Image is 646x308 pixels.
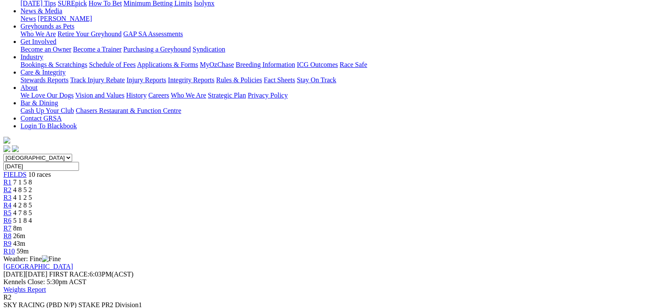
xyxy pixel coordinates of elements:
[13,186,32,193] span: 4 8 5 2
[3,194,12,201] a: R3
[208,92,246,99] a: Strategic Plan
[89,61,135,68] a: Schedule of Fees
[20,30,643,38] div: Greyhounds as Pets
[58,30,122,37] a: Retire Your Greyhound
[3,240,12,247] a: R9
[297,76,336,83] a: Stay On Track
[3,209,12,216] a: R5
[76,107,181,114] a: Chasers Restaurant & Function Centre
[12,145,19,152] img: twitter.svg
[20,76,643,84] div: Care & Integrity
[3,271,47,278] span: [DATE]
[42,255,61,263] img: Fine
[126,92,146,99] a: History
[20,46,643,53] div: Get Involved
[148,92,169,99] a: Careers
[20,69,66,76] a: Care & Integrity
[216,76,262,83] a: Rules & Policies
[3,232,12,239] a: R8
[20,7,62,14] a: News & Media
[20,107,643,115] div: Bar & Dining
[3,255,61,262] span: Weather: Fine
[168,76,214,83] a: Integrity Reports
[13,240,25,247] span: 43m
[20,115,61,122] a: Contact GRSA
[13,201,32,209] span: 4 2 8 5
[137,61,198,68] a: Applications & Forms
[3,137,10,144] img: logo-grsa-white.png
[13,178,32,186] span: 7 1 5 8
[339,61,367,68] a: Race Safe
[297,61,338,68] a: ICG Outcomes
[13,225,22,232] span: 8m
[193,46,225,53] a: Syndication
[236,61,295,68] a: Breeding Information
[20,23,74,30] a: Greyhounds as Pets
[123,46,191,53] a: Purchasing a Greyhound
[3,278,643,286] div: Kennels Close: 5:30pm ACST
[3,263,73,270] a: [GEOGRAPHIC_DATA]
[3,217,12,224] a: R6
[20,15,643,23] div: News & Media
[3,186,12,193] a: R2
[3,145,10,152] img: facebook.svg
[20,99,58,107] a: Bar & Dining
[248,92,288,99] a: Privacy Policy
[3,225,12,232] a: R7
[171,92,206,99] a: Who We Are
[13,217,32,224] span: 5 1 8 4
[20,53,43,60] a: Industry
[49,271,134,278] span: 6:03PM(ACST)
[20,107,74,114] a: Cash Up Your Club
[70,76,125,83] a: Track Injury Rebate
[13,232,25,239] span: 26m
[17,248,29,255] span: 59m
[126,76,166,83] a: Injury Reports
[20,15,36,22] a: News
[13,209,32,216] span: 4 7 8 5
[3,286,46,293] a: Weights Report
[20,92,73,99] a: We Love Our Dogs
[264,76,295,83] a: Fact Sheets
[13,194,32,201] span: 4 1 2 5
[3,201,12,209] a: R4
[3,248,15,255] a: R10
[73,46,122,53] a: Become a Trainer
[20,38,56,45] a: Get Involved
[123,30,183,37] a: GAP SA Assessments
[75,92,124,99] a: Vision and Values
[20,76,68,83] a: Stewards Reports
[200,61,234,68] a: MyOzChase
[20,122,77,130] a: Login To Blackbook
[20,92,643,99] div: About
[3,178,12,186] a: R1
[28,171,51,178] span: 10 races
[49,271,89,278] span: FIRST RACE:
[20,61,87,68] a: Bookings & Scratchings
[20,46,71,53] a: Become an Owner
[20,61,643,69] div: Industry
[3,171,26,178] a: FIELDS
[20,30,56,37] a: Who We Are
[3,271,26,278] span: [DATE]
[38,15,92,22] a: [PERSON_NAME]
[3,294,12,301] span: R2
[3,162,79,171] input: Select date
[20,84,38,91] a: About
